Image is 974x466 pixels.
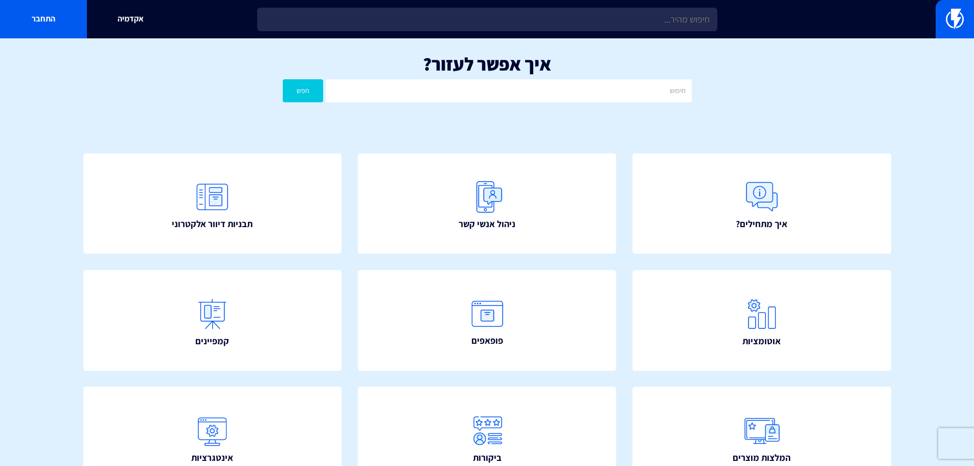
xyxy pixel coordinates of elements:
span: פופאפים [471,334,503,347]
span: ניהול אנשי קשר [459,217,515,231]
span: אינטגרציות [191,451,233,464]
span: המלצות מוצרים [733,451,790,464]
a: ניהול אנשי קשר [358,153,617,254]
a: אוטומציות [632,270,891,371]
input: חיפוש [326,79,691,102]
button: חפש [283,79,324,102]
a: קמפיינים [83,270,342,371]
a: איך מתחילים? [632,153,891,254]
a: פופאפים [358,270,617,371]
h1: איך אפשר לעזור? [15,54,959,74]
span: קמפיינים [195,335,229,348]
span: אוטומציות [742,335,781,348]
span: תבניות דיוור אלקטרוני [172,217,253,231]
a: תבניות דיוור אלקטרוני [83,153,342,254]
span: ביקורות [473,451,502,464]
span: איך מתחילים? [736,217,787,231]
input: חיפוש מהיר... [257,8,717,31]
